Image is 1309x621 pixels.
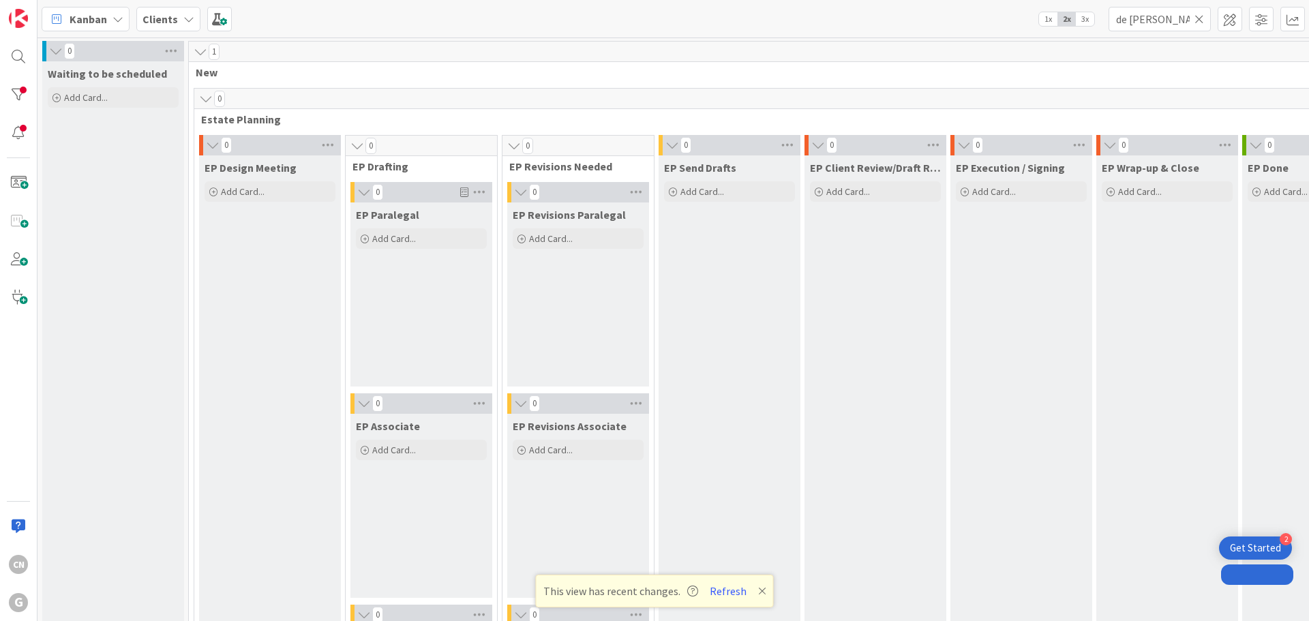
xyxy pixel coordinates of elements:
span: 0 [1264,137,1275,153]
button: Refresh [705,582,751,600]
img: Visit kanbanzone.com [9,9,28,28]
span: 0 [972,137,983,153]
span: Add Card... [529,444,573,456]
span: 1 [209,44,220,60]
span: This view has recent changes. [543,583,698,599]
span: 3x [1076,12,1094,26]
span: EP Design Meeting [205,161,297,175]
span: 0 [680,137,691,153]
span: 0 [826,137,837,153]
span: 0 [372,395,383,412]
span: Add Card... [372,232,416,245]
span: Add Card... [221,185,265,198]
span: 0 [529,395,540,412]
span: Waiting to be scheduled [48,67,167,80]
div: Open Get Started checklist, remaining modules: 2 [1219,536,1292,560]
span: EP Revisions Paralegal [513,208,626,222]
span: 2x [1057,12,1076,26]
span: EP Send Drafts [664,161,736,175]
span: 0 [64,43,75,59]
div: G [9,593,28,612]
span: 1x [1039,12,1057,26]
span: EP Drafting [352,160,480,173]
span: EP Done [1248,161,1289,175]
span: 0 [1118,137,1129,153]
div: 2 [1280,533,1292,545]
span: 0 [522,138,533,154]
span: 0 [214,91,225,107]
span: EP Paralegal [356,208,419,222]
span: EP Execution / Signing [956,161,1065,175]
span: Add Card... [1118,185,1162,198]
span: EP Associate [356,419,420,433]
span: EP Revisions Associate [513,419,627,433]
span: Add Card... [372,444,416,456]
div: Get Started [1230,541,1281,555]
span: 0 [365,138,376,154]
span: 0 [221,137,232,153]
span: Add Card... [529,232,573,245]
span: Add Card... [826,185,870,198]
span: 0 [529,184,540,200]
span: Kanban [70,11,107,27]
input: Quick Filter... [1109,7,1211,31]
span: EP Wrap-up & Close [1102,161,1199,175]
span: EP Client Review/Draft Review Meeting [810,161,941,175]
b: Clients [142,12,178,26]
span: 0 [372,184,383,200]
span: Add Card... [1264,185,1308,198]
span: EP Revisions Needed [509,160,637,173]
div: CN [9,555,28,574]
span: Add Card... [64,91,108,104]
span: Add Card... [680,185,724,198]
span: Add Card... [972,185,1016,198]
